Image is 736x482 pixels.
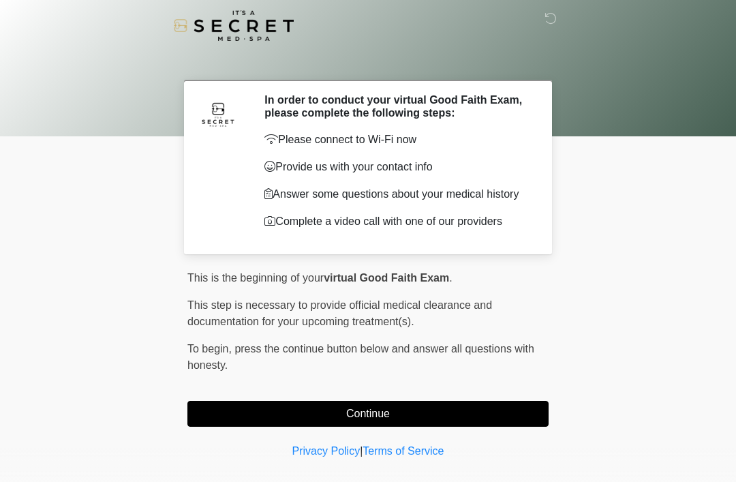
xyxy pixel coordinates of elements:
[187,272,324,284] span: This is the beginning of your
[264,186,528,202] p: Answer some questions about your medical history
[363,445,444,457] a: Terms of Service
[264,159,528,175] p: Provide us with your contact info
[324,272,449,284] strong: virtual Good Faith Exam
[360,445,363,457] a: |
[187,401,549,427] button: Continue
[198,93,239,134] img: Agent Avatar
[187,343,234,355] span: To begin,
[449,272,452,284] span: .
[177,49,559,74] h1: ‎ ‎
[264,132,528,148] p: Please connect to Wi-Fi now
[264,93,528,119] h2: In order to conduct your virtual Good Faith Exam, please complete the following steps:
[264,213,528,230] p: Complete a video call with one of our providers
[187,299,492,327] span: This step is necessary to provide official medical clearance and documentation for your upcoming ...
[174,10,294,41] img: It's A Secret Med Spa Logo
[292,445,361,457] a: Privacy Policy
[187,343,534,371] span: press the continue button below and answer all questions with honesty.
